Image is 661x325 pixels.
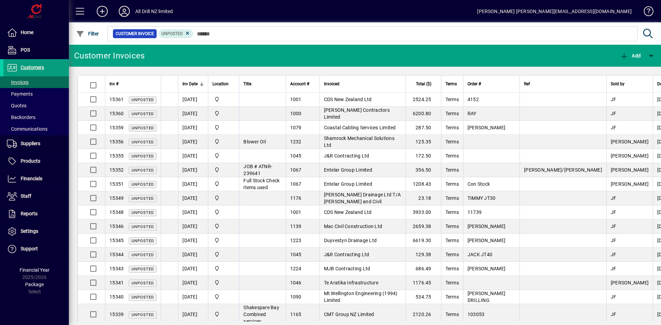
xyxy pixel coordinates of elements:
span: [PERSON_NAME] Drainage Ltd T/A [PERSON_NAME] and Civil [324,192,401,204]
span: Location [212,80,229,88]
span: [PERSON_NAME]/[PERSON_NAME] [524,167,602,173]
span: JF [611,224,617,229]
span: 1139 [290,224,302,229]
span: 1067 [290,167,302,173]
span: Terms [445,312,459,317]
div: Sold by [611,80,649,88]
span: [PERSON_NAME] [611,280,649,285]
span: CMT Group NZ Limited [324,312,374,317]
span: Unposted [132,154,154,159]
button: Filter [74,28,101,40]
span: Terms [445,224,459,229]
span: CO8 [212,166,235,174]
td: [DATE] [178,219,208,234]
span: Shamrock Mechanical Solutions Ltd [324,136,395,148]
span: Reports [21,211,38,216]
span: Support [21,246,38,251]
span: JF [611,238,617,243]
span: Invoiced [324,80,339,88]
span: Unposted [132,98,154,102]
span: All Drill NZ Limited [212,194,235,202]
span: 15345 [109,238,124,243]
span: Customer Invoice [116,30,154,37]
a: Suppliers [3,135,69,152]
div: All Drill NZ limited [135,6,173,17]
span: Terms [445,280,459,285]
span: All Drill NZ Limited [212,208,235,216]
span: Quotes [7,103,27,108]
span: Package [25,282,44,287]
span: Terms [445,167,459,173]
span: [PERSON_NAME] DRILLING [468,291,505,303]
div: Customer Invoices [74,50,145,61]
td: [DATE] [178,135,208,149]
span: Inv # [109,80,118,88]
span: Total ($) [416,80,431,88]
span: Unposted [132,210,154,215]
span: [PERSON_NAME] [611,181,649,187]
a: Products [3,153,69,170]
span: Terms [445,125,459,130]
span: All Drill NZ Limited [212,96,235,103]
span: Terms [445,238,459,243]
span: 1232 [290,139,302,144]
span: [PERSON_NAME] [611,139,649,144]
span: Title [243,80,251,88]
span: 1067 [290,181,302,187]
td: [DATE] [178,290,208,304]
span: 15349 [109,195,124,201]
span: Unposted [132,112,154,116]
td: [DATE] [178,248,208,262]
span: [PERSON_NAME] [611,167,649,173]
span: Unposted [132,126,154,130]
span: Coastal Cabling Services Limited [324,125,396,130]
span: JF [611,97,617,102]
span: Mt Wellington Engineering (1994) Limited [324,291,398,303]
span: 103053 [468,312,485,317]
span: Products [21,158,40,164]
span: Suppliers [21,141,40,146]
span: Filter [76,31,99,36]
span: TIMMY JT30 [468,195,496,201]
span: [PERSON_NAME] [468,224,505,229]
span: Inv Date [182,80,198,88]
span: Terms [445,209,459,215]
span: Terms [445,80,457,88]
span: Mac Civil Construction Ltd [324,224,382,229]
span: Unposted [132,140,154,144]
td: [DATE] [178,304,208,325]
span: 1045 [290,153,302,159]
span: 15339 [109,312,124,317]
td: [DATE] [178,121,208,135]
span: All Drill NZ Limited [212,138,235,145]
td: [DATE] [178,262,208,276]
td: [DATE] [178,234,208,248]
td: [DATE] [178,177,208,191]
span: 15355 [109,153,124,159]
td: [DATE] [178,163,208,177]
span: All Drill NZ Limited [212,251,235,258]
span: Financial Year [20,267,50,273]
a: Settings [3,223,69,240]
td: 6619.30 [406,234,441,248]
span: 1090 [290,294,302,300]
span: Account # [290,80,309,88]
span: Unposted [132,267,154,271]
span: Communications [7,126,48,132]
span: JF [611,195,617,201]
td: 2120.26 [406,304,441,325]
span: J&R Contracting Ltd [324,153,369,159]
div: Title [243,80,281,88]
span: Terms [445,252,459,257]
span: Terms [445,97,459,102]
span: All Drill NZ Limited [212,223,235,230]
td: [DATE] [178,191,208,205]
span: CDS New Zealand Ltd [324,209,372,215]
span: [PERSON_NAME] Contractors Limited [324,107,390,120]
div: Inv # [109,80,157,88]
td: 686.49 [406,262,441,276]
span: CDS New Zealand Ltd [324,97,372,102]
span: Unposted [132,295,154,300]
span: Unposted [132,281,154,285]
span: Settings [21,228,38,234]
